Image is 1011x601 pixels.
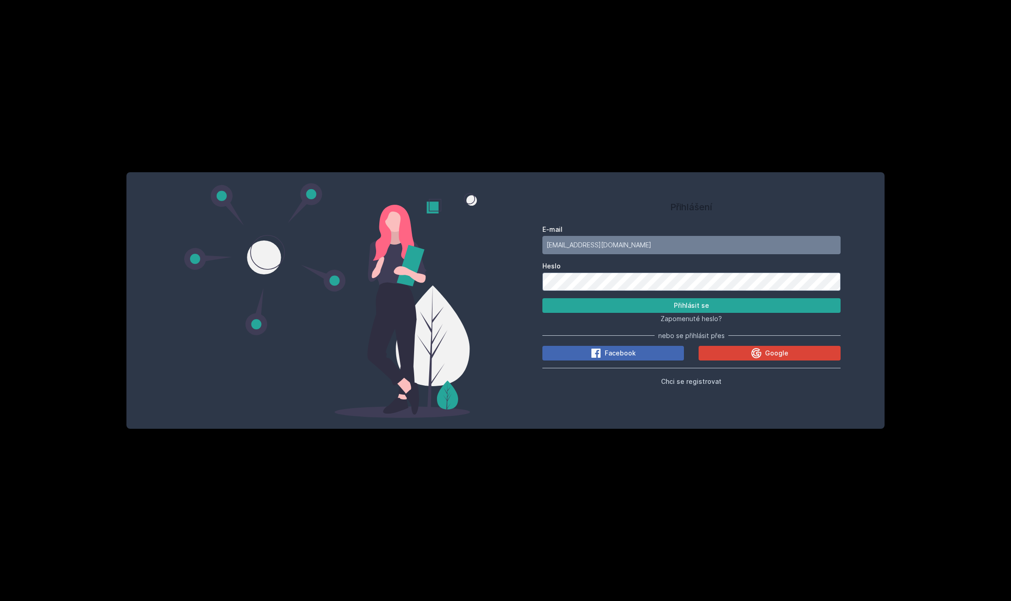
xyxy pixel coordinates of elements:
span: Chci se registrovat [661,377,721,385]
button: Chci se registrovat [661,376,721,387]
label: Heslo [542,262,841,271]
input: Tvoje e-mailová adresa [542,236,841,254]
button: Facebook [542,346,684,361]
label: E-mail [542,225,841,234]
span: nebo se přihlásit přes [658,331,725,340]
span: Facebook [605,349,636,358]
button: Přihlásit se [542,298,841,313]
button: Google [699,346,841,361]
span: Zapomenuté heslo? [661,315,722,322]
span: Google [765,349,788,358]
h1: Přihlášení [542,200,841,214]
